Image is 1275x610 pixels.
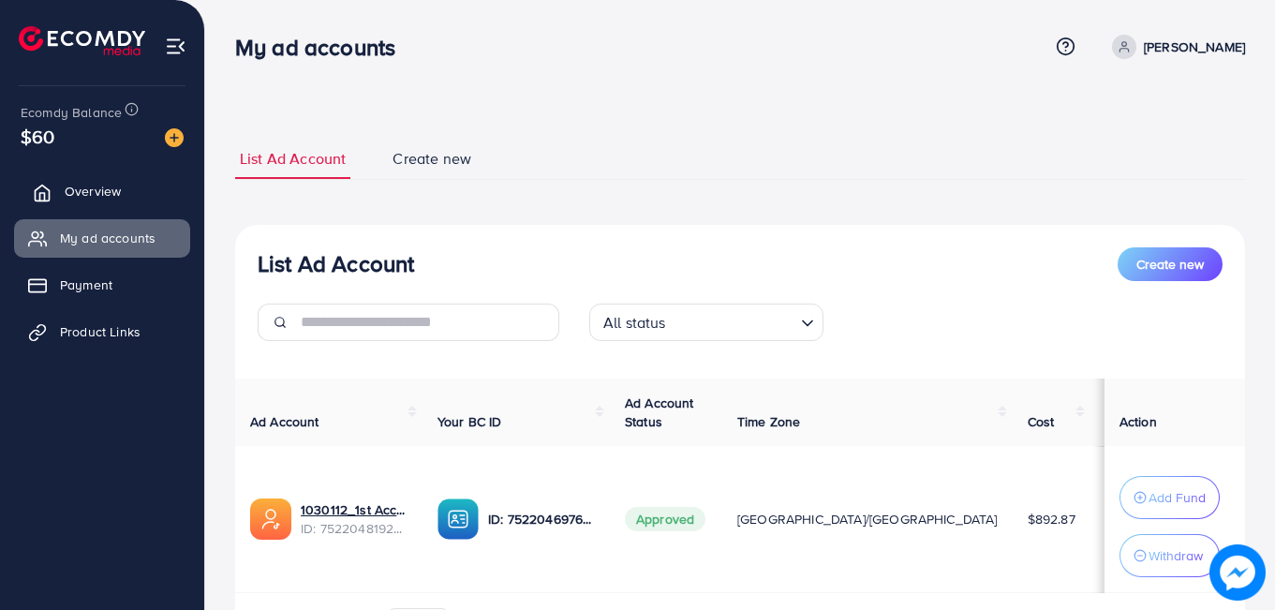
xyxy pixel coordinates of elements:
[21,123,54,150] span: $60
[1149,544,1203,567] p: Withdraw
[65,182,121,201] span: Overview
[235,34,410,61] h3: My ad accounts
[1119,534,1220,577] button: Withdraw
[600,309,670,336] span: All status
[14,266,190,304] a: Payment
[165,36,186,57] img: menu
[258,250,414,277] h3: List Ad Account
[625,507,705,531] span: Approved
[14,219,190,257] a: My ad accounts
[672,305,793,336] input: Search for option
[165,128,184,147] img: image
[1028,510,1075,528] span: $892.87
[437,498,479,540] img: ic-ba-acc.ded83a64.svg
[1209,544,1266,601] img: image
[1119,476,1220,519] button: Add Fund
[1119,412,1157,431] span: Action
[19,26,145,55] img: logo
[625,394,694,431] span: Ad Account Status
[250,498,291,540] img: ic-ads-acc.e4c84228.svg
[1149,486,1206,509] p: Add Fund
[301,500,408,519] a: 1030112_1st Account | Zohaib Bhai_1751363330022
[437,412,502,431] span: Your BC ID
[14,172,190,210] a: Overview
[737,510,998,528] span: [GEOGRAPHIC_DATA]/[GEOGRAPHIC_DATA]
[1118,247,1223,281] button: Create new
[1136,255,1204,274] span: Create new
[737,412,800,431] span: Time Zone
[60,322,141,341] span: Product Links
[250,412,319,431] span: Ad Account
[60,275,112,294] span: Payment
[1144,36,1245,58] p: [PERSON_NAME]
[589,304,823,341] div: Search for option
[1105,35,1245,59] a: [PERSON_NAME]
[301,500,408,539] div: <span class='underline'>1030112_1st Account | Zohaib Bhai_1751363330022</span></br>75220481922933...
[21,103,122,122] span: Ecomdy Balance
[488,508,595,530] p: ID: 7522046976930856968
[1028,412,1055,431] span: Cost
[393,148,471,170] span: Create new
[240,148,346,170] span: List Ad Account
[301,519,408,538] span: ID: 7522048192293355537
[60,229,156,247] span: My ad accounts
[14,313,190,350] a: Product Links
